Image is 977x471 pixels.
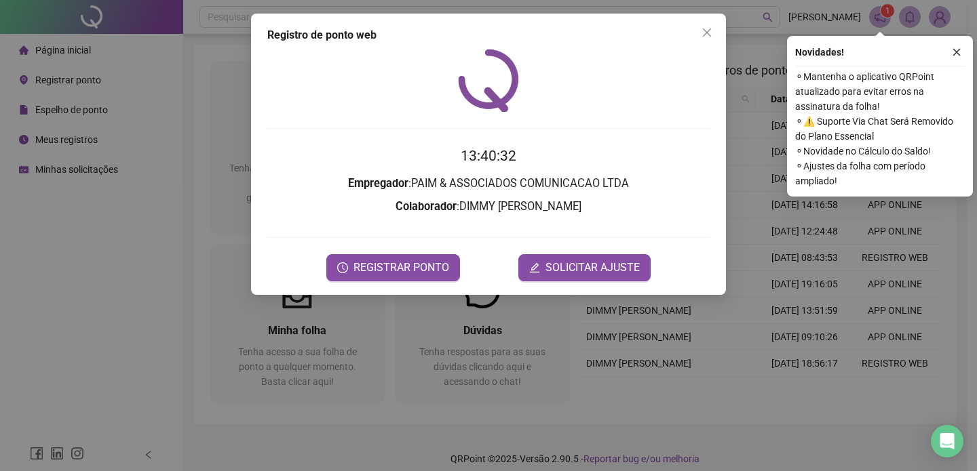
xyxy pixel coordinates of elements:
[348,177,408,190] strong: Empregador
[931,425,963,457] div: Open Intercom Messenger
[267,175,710,192] h3: : PAIM & ASSOCIADOS COMUNICACAO LTDA
[461,148,516,164] time: 13:40:32
[795,144,965,159] span: ⚬ Novidade no Cálculo do Saldo!
[267,198,710,216] h3: : DIMMY [PERSON_NAME]
[396,200,457,213] strong: Colaborador
[696,22,718,43] button: Close
[795,159,965,188] span: ⚬ Ajustes da folha com período ampliado!
[518,254,651,281] button: editSOLICITAR AJUSTE
[353,260,449,276] span: REGISTRAR PONTO
[337,262,348,273] span: clock-circle
[795,114,965,144] span: ⚬ ⚠️ Suporte Via Chat Será Removido do Plano Essencial
[702,27,712,38] span: close
[267,27,710,43] div: Registro de ponto web
[545,260,640,276] span: SOLICITAR AJUSTE
[326,254,460,281] button: REGISTRAR PONTO
[458,49,519,112] img: QRPoint
[795,45,844,60] span: Novidades !
[529,262,540,273] span: edit
[795,69,965,114] span: ⚬ Mantenha o aplicativo QRPoint atualizado para evitar erros na assinatura da folha!
[952,47,961,57] span: close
